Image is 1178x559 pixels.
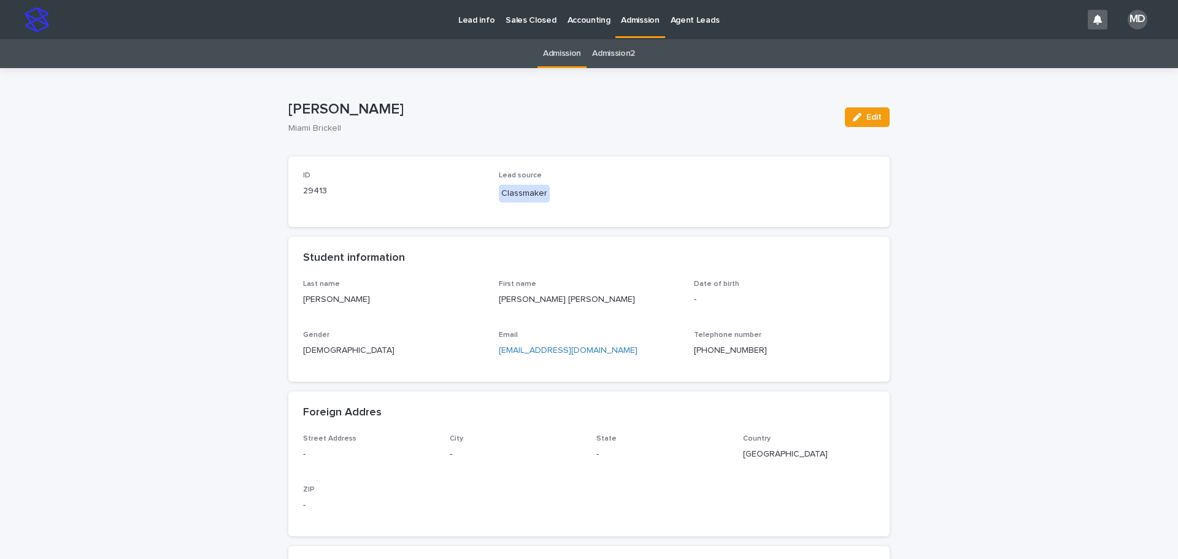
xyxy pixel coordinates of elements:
span: Gender [303,331,329,339]
p: - [303,499,435,512]
span: Lead source [499,172,542,179]
p: [PERSON_NAME] [PERSON_NAME] [499,293,680,306]
p: [GEOGRAPHIC_DATA] [743,448,875,461]
a: [PHONE_NUMBER] [694,346,767,355]
span: Email [499,331,518,339]
span: Date of birth [694,280,739,288]
h2: Student information [303,252,405,265]
a: Admission [543,39,581,68]
p: - [303,448,435,461]
span: ZIP [303,486,315,493]
p: [PERSON_NAME] [303,293,484,306]
span: Edit [866,113,882,121]
a: [EMAIL_ADDRESS][DOMAIN_NAME] [499,346,637,355]
span: Last name [303,280,340,288]
h2: Foreign Addres [303,406,382,420]
p: [PERSON_NAME] [288,101,835,118]
span: State [596,435,617,442]
span: First name [499,280,536,288]
p: 29413 [303,185,484,198]
span: City [450,435,463,442]
p: Miami Brickell [288,123,830,134]
span: Street Address [303,435,356,442]
button: Edit [845,107,890,127]
a: Admission2 [592,39,635,68]
img: stacker-logo-s-only.png [25,7,49,32]
p: - [596,448,728,461]
span: Telephone number [694,331,761,339]
div: Classmaker [499,185,550,202]
p: [DEMOGRAPHIC_DATA] [303,344,484,357]
p: - [450,448,582,461]
span: Country [743,435,771,442]
div: MD [1128,10,1147,29]
span: ID [303,172,310,179]
p: - [694,293,875,306]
